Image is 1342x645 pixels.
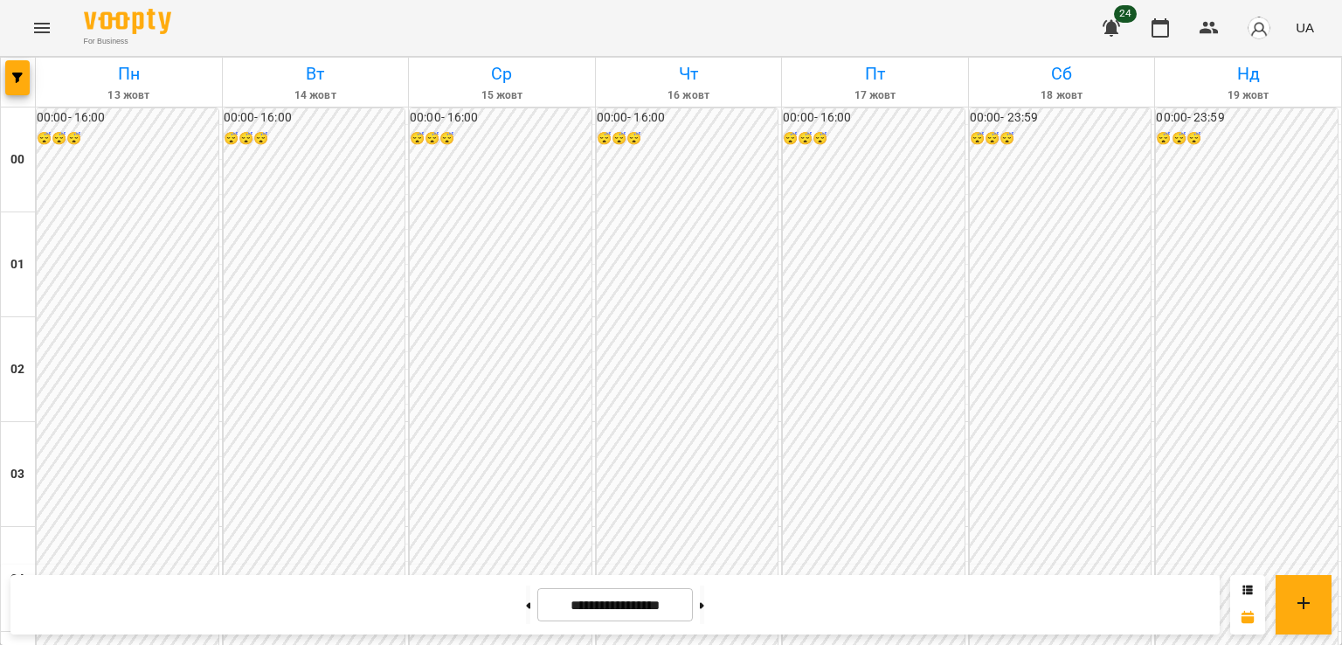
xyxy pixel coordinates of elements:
[10,360,24,379] h6: 02
[972,60,1152,87] h6: Сб
[1156,108,1338,128] h6: 00:00 - 23:59
[783,108,965,128] h6: 00:00 - 16:00
[1289,11,1321,44] button: UA
[10,255,24,274] h6: 01
[598,60,779,87] h6: Чт
[1158,60,1339,87] h6: Нд
[1247,16,1271,40] img: avatar_s.png
[21,7,63,49] button: Menu
[225,87,406,104] h6: 14 жовт
[1156,129,1338,149] h6: 😴😴😴
[597,129,778,149] h6: 😴😴😴
[37,129,218,149] h6: 😴😴😴
[410,129,591,149] h6: 😴😴😴
[10,150,24,170] h6: 00
[970,129,1152,149] h6: 😴😴😴
[1158,87,1339,104] h6: 19 жовт
[1114,5,1137,23] span: 24
[597,108,778,128] h6: 00:00 - 16:00
[224,129,405,149] h6: 😴😴😴
[38,60,219,87] h6: Пн
[783,129,965,149] h6: 😴😴😴
[785,60,965,87] h6: Пт
[598,87,779,104] h6: 16 жовт
[1296,18,1314,37] span: UA
[225,60,406,87] h6: Вт
[972,87,1152,104] h6: 18 жовт
[785,87,965,104] h6: 17 жовт
[37,108,218,128] h6: 00:00 - 16:00
[412,87,592,104] h6: 15 жовт
[84,9,171,34] img: Voopty Logo
[410,108,591,128] h6: 00:00 - 16:00
[38,87,219,104] h6: 13 жовт
[84,36,171,47] span: For Business
[224,108,405,128] h6: 00:00 - 16:00
[412,60,592,87] h6: Ср
[10,465,24,484] h6: 03
[970,108,1152,128] h6: 00:00 - 23:59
